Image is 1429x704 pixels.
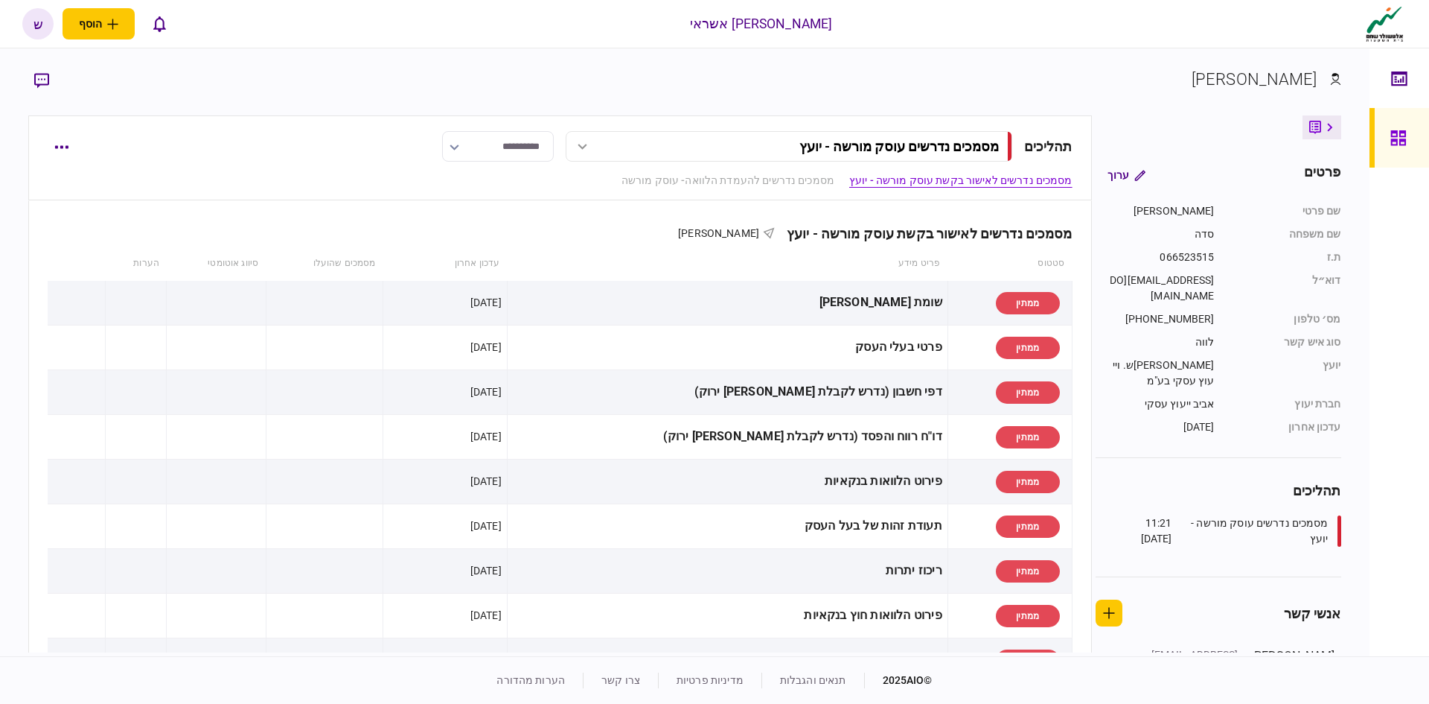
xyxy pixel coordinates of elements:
[105,247,167,281] th: הערות
[1230,396,1341,412] div: חברת יעוץ
[1142,647,1238,679] div: [EMAIL_ADDRESS][DOMAIN_NAME]
[996,650,1060,672] div: ממתין
[63,8,135,39] button: פתח תפריט להוספת לקוח
[470,429,502,444] div: [DATE]
[470,608,502,623] div: [DATE]
[513,331,942,364] div: פרטי בעלי העסק
[678,227,759,239] span: [PERSON_NAME]
[1107,311,1215,327] div: [PHONE_NUMBER]
[470,563,502,578] div: [DATE]
[513,286,942,320] div: שומת [PERSON_NAME]
[1230,250,1341,265] div: ת.ז
[513,644,942,677] div: דו"ח ביטוח לאומי עובדים (טופס 102)
[1176,516,1329,547] div: מסמכים נדרשים עוסק מורשה - יועץ
[1304,162,1341,188] div: פרטים
[470,519,502,533] div: [DATE]
[566,131,1012,162] button: מסמכים נדרשים עוסק מורשה - יועץ
[996,560,1060,583] div: ממתין
[1230,358,1341,389] div: יועץ
[1284,603,1341,624] div: אנשי קשר
[1096,481,1341,501] div: תהליכים
[1230,419,1341,435] div: עדכון אחרון
[507,247,947,281] th: פריט מידע
[513,465,942,498] div: פירוט הלוואות בנקאיות
[1192,67,1317,92] div: [PERSON_NAME]
[1230,311,1341,327] div: מס׳ טלפון
[621,173,834,188] a: מסמכים נדרשים להעמדת הלוואה- עוסק מורשה
[799,139,999,154] div: מסמכים נדרשים עוסק מורשה - יועץ
[1107,334,1215,350] div: לווה
[513,554,942,588] div: ריכוז יתרות
[1230,226,1341,242] div: שם משפחה
[266,247,383,281] th: מסמכים שהועלו
[1107,273,1215,304] div: [EMAIL_ADDRESS][DOMAIN_NAME]
[677,674,744,686] a: מדיניות פרטיות
[1230,273,1341,304] div: דוא״ל
[1024,136,1072,156] div: תהליכים
[513,375,942,409] div: דפי חשבון (נדרש לקבלת [PERSON_NAME] ירוק)
[470,384,502,399] div: [DATE]
[1107,226,1215,242] div: סדה
[513,599,942,632] div: פירוט הלוואות חוץ בנקאיות
[496,674,565,686] a: הערות מהדורה
[996,292,1060,314] div: ממתין
[996,381,1060,404] div: ממתין
[1107,396,1215,412] div: אביב ייעוץ עסקי
[1096,162,1157,188] button: ערוך
[1363,5,1407,42] img: client company logo
[864,673,933,688] div: © 2025 AIO
[996,516,1060,538] div: ממתין
[1107,203,1215,219] div: [PERSON_NAME]
[1107,419,1215,435] div: [DATE]
[996,605,1060,627] div: ממתין
[996,471,1060,493] div: ממתין
[1230,334,1341,350] div: סוג איש קשר
[1107,250,1215,265] div: 066523515
[996,426,1060,448] div: ממתין
[167,247,266,281] th: סיווג אוטומטי
[144,8,175,39] button: פתח רשימת התראות
[849,173,1072,188] a: מסמכים נדרשים לאישור בקשת עוסק מורשה - יועץ
[1107,358,1215,389] div: [PERSON_NAME]ש. וייעוץ עסקי בע"מ
[996,337,1060,359] div: ממתין
[690,14,833,34] div: [PERSON_NAME] אשראי
[383,247,507,281] th: עדכון אחרון
[1114,516,1341,547] a: מסמכים נדרשים עוסק מורשה - יועץ11:21 [DATE]
[470,295,502,310] div: [DATE]
[22,8,54,39] button: ש
[470,474,502,489] div: [DATE]
[947,247,1072,281] th: סטטוס
[513,510,942,543] div: תעודת זהות של בעל העסק
[775,226,1072,241] div: מסמכים נדרשים לאישור בקשת עוסק מורשה - יועץ
[780,674,846,686] a: תנאים והגבלות
[513,420,942,454] div: דו"ח רווח והפסד (נדרש לקבלת [PERSON_NAME] ירוק)
[601,674,640,686] a: צרו קשר
[470,340,502,355] div: [DATE]
[1230,203,1341,219] div: שם פרטי
[1114,516,1172,547] div: 11:21 [DATE]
